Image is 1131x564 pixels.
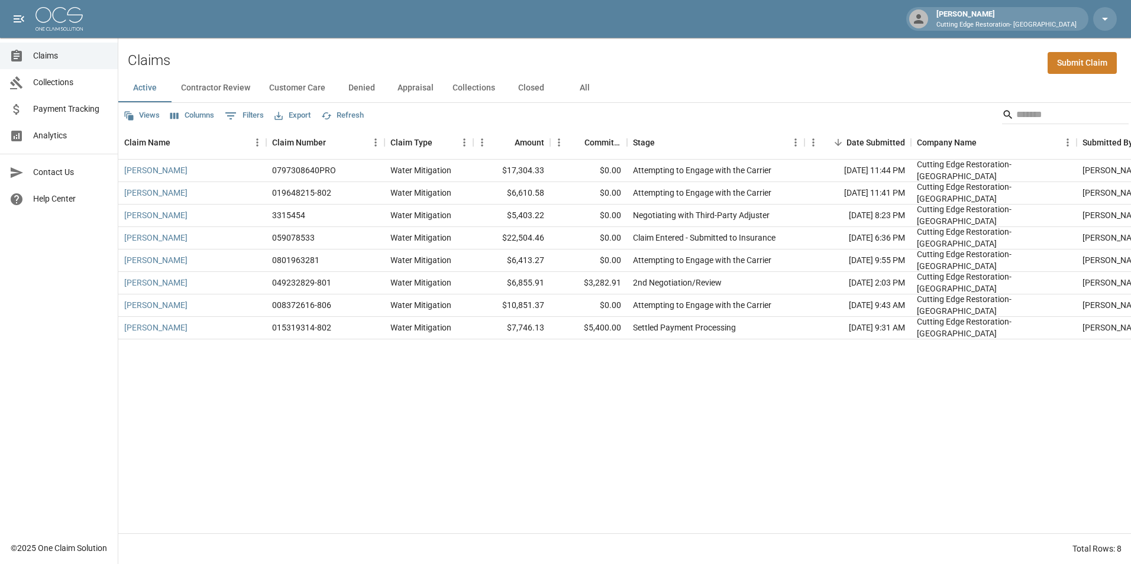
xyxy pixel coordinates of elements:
[917,158,1071,182] div: Cutting Edge Restoration- San Diego
[1002,105,1129,127] div: Search
[804,272,911,294] div: [DATE] 2:03 PM
[170,134,187,151] button: Sort
[390,254,451,266] div: Water Mitigation
[124,299,188,311] a: [PERSON_NAME]
[633,187,771,199] div: Attempting to Engage with the Carrier
[272,277,331,289] div: 049232829-801
[473,126,550,159] div: Amount
[550,249,627,272] div: $0.00
[550,182,627,205] div: $0.00
[804,182,911,205] div: [DATE] 11:41 PM
[584,126,621,159] div: Committed Amount
[390,126,432,159] div: Claim Type
[124,164,188,176] a: [PERSON_NAME]
[917,226,1071,249] div: Cutting Edge Restoration- San Diego
[272,232,315,244] div: 059078533
[633,322,736,333] div: Settled Payment Processing
[505,74,558,102] button: Closed
[388,74,443,102] button: Appraisal
[936,20,1077,30] p: Cutting Edge Restoration- [GEOGRAPHIC_DATA]
[390,187,451,199] div: Water Mitigation
[550,134,568,151] button: Menu
[367,134,384,151] button: Menu
[550,294,627,317] div: $0.00
[911,126,1077,159] div: Company Name
[248,134,266,151] button: Menu
[515,126,544,159] div: Amount
[11,542,107,554] div: © 2025 One Claim Solution
[804,294,911,317] div: [DATE] 9:43 AM
[550,160,627,182] div: $0.00
[550,126,627,159] div: Committed Amount
[35,7,83,31] img: ocs-logo-white-transparent.png
[787,134,804,151] button: Menu
[627,126,804,159] div: Stage
[455,134,473,151] button: Menu
[633,299,771,311] div: Attempting to Engage with the Carrier
[124,209,188,221] a: [PERSON_NAME]
[118,74,172,102] button: Active
[633,164,771,176] div: Attempting to Engage with the Carrier
[917,248,1071,272] div: Cutting Edge Restoration- San Diego
[318,106,367,125] button: Refresh
[33,129,108,142] span: Analytics
[846,126,905,159] div: Date Submitted
[804,134,822,151] button: Menu
[804,227,911,249] div: [DATE] 6:36 PM
[272,209,305,221] div: 3315454
[550,272,627,294] div: $3,282.91
[473,160,550,182] div: $17,304.33
[917,271,1071,294] div: Cutting Edge Restoration- San Diego
[977,134,993,151] button: Sort
[568,134,584,151] button: Sort
[335,74,388,102] button: Denied
[804,126,911,159] div: Date Submitted
[7,7,31,31] button: open drawer
[124,187,188,199] a: [PERSON_NAME]
[804,160,911,182] div: [DATE] 11:44 PM
[118,74,1131,102] div: dynamic tabs
[917,181,1071,205] div: Cutting Edge Restoration- San Diego
[473,182,550,205] div: $6,610.58
[473,294,550,317] div: $10,851.37
[432,134,449,151] button: Sort
[473,272,550,294] div: $6,855.91
[633,126,655,159] div: Stage
[804,249,911,272] div: [DATE] 9:55 PM
[1072,543,1122,555] div: Total Rows: 8
[124,232,188,244] a: [PERSON_NAME]
[633,254,771,266] div: Attempting to Engage with the Carrier
[498,134,515,151] button: Sort
[558,74,611,102] button: All
[272,106,314,125] button: Export
[222,106,267,125] button: Show filters
[917,203,1071,227] div: Cutting Edge Restoration- San Diego
[633,277,722,289] div: 2nd Negotiation/Review
[272,254,319,266] div: 0801963281
[33,166,108,179] span: Contact Us
[473,227,550,249] div: $22,504.46
[1048,52,1117,74] a: Submit Claim
[272,187,331,199] div: 019648215-802
[804,317,911,339] div: [DATE] 9:31 AM
[128,52,170,69] h2: Claims
[550,205,627,227] div: $0.00
[272,299,331,311] div: 008372616-806
[473,205,550,227] div: $5,403.22
[1059,134,1077,151] button: Menu
[390,164,451,176] div: Water Mitigation
[917,126,977,159] div: Company Name
[172,74,260,102] button: Contractor Review
[124,126,170,159] div: Claim Name
[804,205,911,227] div: [DATE] 8:23 PM
[473,317,550,339] div: $7,746.13
[655,134,671,151] button: Sort
[33,193,108,205] span: Help Center
[550,227,627,249] div: $0.00
[124,277,188,289] a: [PERSON_NAME]
[932,8,1081,30] div: [PERSON_NAME]
[390,209,451,221] div: Water Mitigation
[633,232,775,244] div: Claim Entered - Submitted to Insurance
[390,232,451,244] div: Water Mitigation
[473,249,550,272] div: $6,413.27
